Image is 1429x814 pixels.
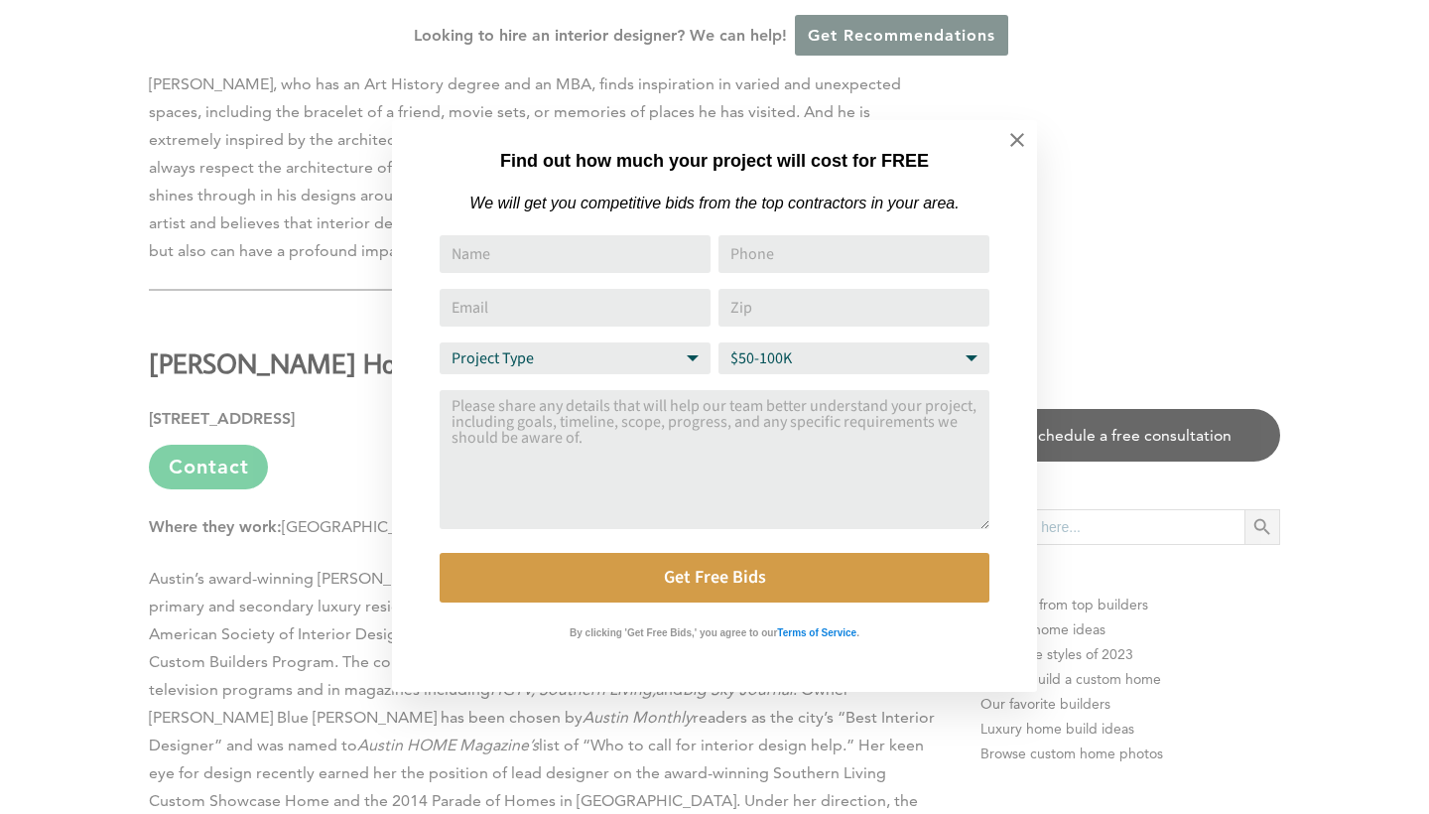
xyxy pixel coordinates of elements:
[440,235,711,273] input: Name
[718,235,989,273] input: Phone
[440,390,989,529] textarea: Comment or Message
[440,553,989,603] button: Get Free Bids
[570,627,777,638] strong: By clicking 'Get Free Bids,' you agree to our
[982,105,1052,175] button: Close
[777,622,856,639] a: Terms of Service
[440,289,711,327] input: Email Address
[777,627,856,638] strong: Terms of Service
[856,627,859,638] strong: .
[500,151,929,171] strong: Find out how much your project will cost for FREE
[440,342,711,374] select: Project Type
[469,195,959,211] em: We will get you competitive bids from the top contractors in your area.
[718,342,989,374] select: Budget Range
[718,289,989,327] input: Zip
